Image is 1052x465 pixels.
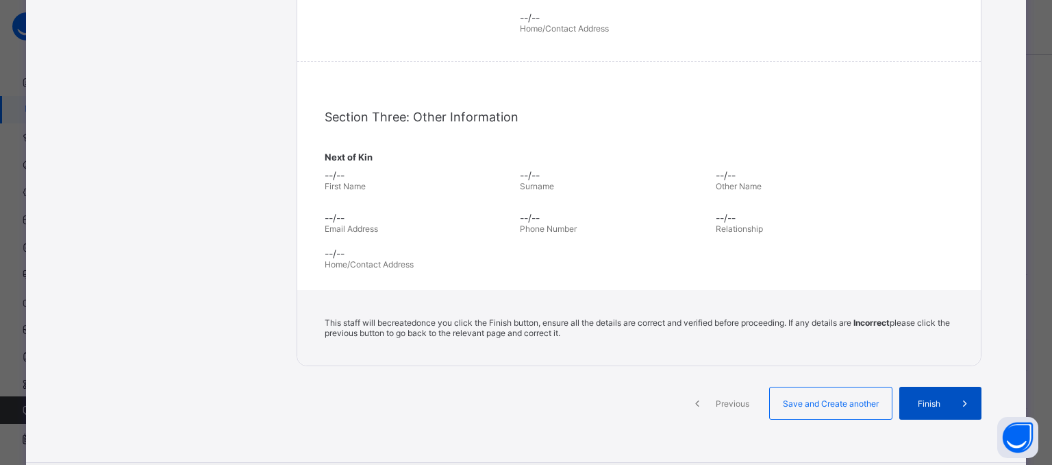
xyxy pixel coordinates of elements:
[520,12,960,23] span: --/--
[853,318,890,328] b: Incorrect
[520,224,577,234] span: Phone Number
[325,110,518,124] span: Section Three: Other Information
[325,318,950,338] span: This staff will be created once you click the Finish button, ensure all the details are correct a...
[520,23,609,34] span: Home/Contact Address
[520,181,554,191] span: Surname
[714,398,751,409] span: Previous
[716,169,904,181] span: --/--
[325,152,953,163] span: Next of Kin
[910,398,949,409] span: Finish
[716,212,904,224] span: --/--
[520,169,708,181] span: --/--
[325,212,513,224] span: --/--
[325,181,366,191] span: First Name
[325,224,378,234] span: Email Address
[325,259,414,270] span: Home/Contact Address
[325,248,953,259] span: --/--
[780,398,881,409] span: Save and Create another
[520,212,708,224] span: --/--
[716,181,762,191] span: Other Name
[997,417,1038,458] button: Open asap
[716,224,763,234] span: Relationship
[325,169,513,181] span: --/--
